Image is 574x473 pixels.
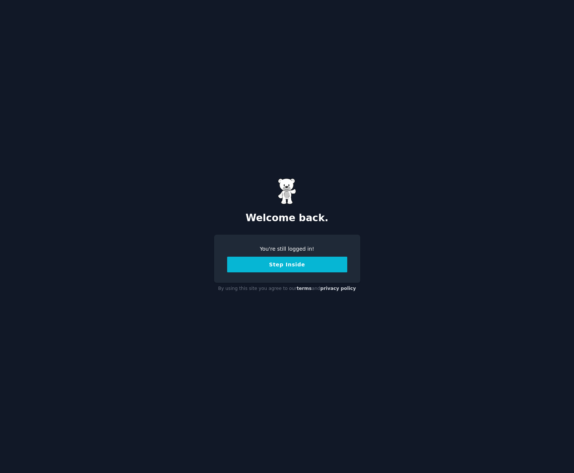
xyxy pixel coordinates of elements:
div: By using this site you agree to our and [214,283,360,295]
a: privacy policy [320,286,356,291]
img: Gummy Bear [278,178,297,204]
a: Step Inside [227,262,347,268]
button: Step Inside [227,257,347,272]
a: terms [297,286,311,291]
h2: Welcome back. [214,212,360,224]
div: You're still logged in! [227,245,347,253]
